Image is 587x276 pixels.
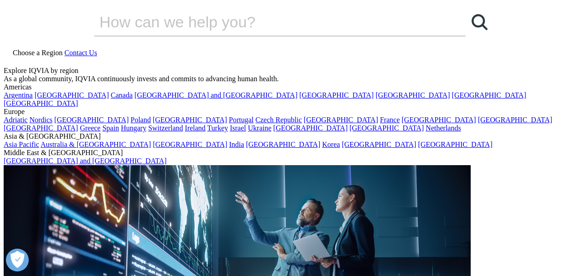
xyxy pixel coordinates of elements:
div: Americas [4,83,583,91]
a: Argentina [4,91,33,99]
a: Search [466,8,493,36]
a: Australia & [GEOGRAPHIC_DATA] [41,141,151,148]
a: Ireland [185,124,205,132]
div: Explore IQVIA by region [4,67,583,75]
a: Korea [322,141,340,148]
a: France [380,116,400,124]
a: Nordics [29,116,52,124]
a: [GEOGRAPHIC_DATA] [478,116,552,124]
div: Europe [4,108,583,116]
input: Search [94,8,440,36]
a: [GEOGRAPHIC_DATA] [54,116,129,124]
a: [GEOGRAPHIC_DATA] [273,124,348,132]
a: [GEOGRAPHIC_DATA] [375,91,450,99]
a: [GEOGRAPHIC_DATA] [402,116,476,124]
a: [GEOGRAPHIC_DATA] [153,116,227,124]
a: Poland [130,116,151,124]
a: [GEOGRAPHIC_DATA] [452,91,526,99]
a: [GEOGRAPHIC_DATA] [246,141,320,148]
div: Middle East & [GEOGRAPHIC_DATA] [4,149,583,157]
a: [GEOGRAPHIC_DATA] [153,141,227,148]
a: [GEOGRAPHIC_DATA] [35,91,109,99]
a: Canada [111,91,133,99]
a: Contact Us [64,49,97,57]
a: Ukraine [248,124,272,132]
div: As a global community, IQVIA continuously invests and commits to advancing human health. [4,75,583,83]
a: India [229,141,244,148]
a: Spain [102,124,119,132]
a: Czech Republic [255,116,302,124]
a: Israel [230,124,246,132]
button: Ouvrir le centre de préférences [6,249,29,271]
a: [GEOGRAPHIC_DATA] [304,116,378,124]
a: Adriatic [4,116,27,124]
a: [GEOGRAPHIC_DATA] [4,124,78,132]
div: Asia & [GEOGRAPHIC_DATA] [4,132,583,141]
a: Turkey [207,124,228,132]
a: [GEOGRAPHIC_DATA] [342,141,416,148]
a: Greece [80,124,100,132]
a: [GEOGRAPHIC_DATA] [299,91,374,99]
a: [GEOGRAPHIC_DATA] and [GEOGRAPHIC_DATA] [135,91,297,99]
a: Netherlands [426,124,461,132]
a: Switzerland [148,124,183,132]
span: Choose a Region [13,49,62,57]
a: Asia Pacific [4,141,39,148]
a: Hungary [121,124,146,132]
a: [GEOGRAPHIC_DATA] [349,124,424,132]
svg: Search [472,14,488,30]
a: [GEOGRAPHIC_DATA] [418,141,493,148]
a: [GEOGRAPHIC_DATA] and [GEOGRAPHIC_DATA] [4,157,166,165]
a: Portugal [229,116,254,124]
a: [GEOGRAPHIC_DATA] [4,99,78,107]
